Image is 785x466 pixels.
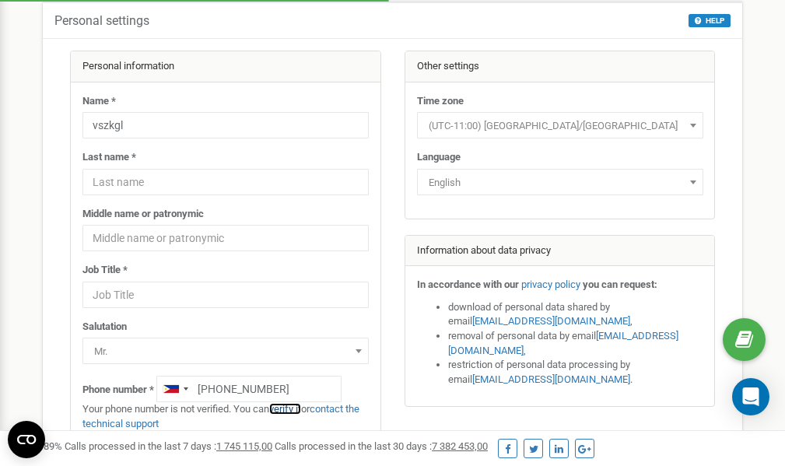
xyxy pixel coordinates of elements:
[521,279,580,290] a: privacy policy
[82,263,128,278] label: Job Title *
[448,358,703,387] li: restriction of personal data processing by email .
[82,169,369,195] input: Last name
[82,150,136,165] label: Last name *
[472,315,630,327] a: [EMAIL_ADDRESS][DOMAIN_NAME]
[82,112,369,138] input: Name
[689,14,731,27] button: HELP
[82,338,369,364] span: Mr.
[54,14,149,28] h5: Personal settings
[275,440,488,452] span: Calls processed in the last 30 days :
[157,377,193,401] div: Telephone country code
[583,279,657,290] strong: you can request:
[82,282,369,308] input: Job Title
[269,403,301,415] a: verify it
[732,378,769,415] div: Open Intercom Messenger
[8,421,45,458] button: Open CMP widget
[422,115,698,137] span: (UTC-11:00) Pacific/Midway
[88,341,363,363] span: Mr.
[417,94,464,109] label: Time zone
[156,376,342,402] input: +1-800-555-55-55
[432,440,488,452] u: 7 382 453,00
[82,207,204,222] label: Middle name or patronymic
[82,403,359,429] a: contact the technical support
[448,330,678,356] a: [EMAIL_ADDRESS][DOMAIN_NAME]
[405,236,715,267] div: Information about data privacy
[417,169,703,195] span: English
[448,300,703,329] li: download of personal data shared by email ,
[422,172,698,194] span: English
[82,402,369,431] p: Your phone number is not verified. You can or
[82,94,116,109] label: Name *
[82,383,154,398] label: Phone number *
[448,329,703,358] li: removal of personal data by email ,
[417,279,519,290] strong: In accordance with our
[65,440,272,452] span: Calls processed in the last 7 days :
[417,112,703,138] span: (UTC-11:00) Pacific/Midway
[71,51,380,82] div: Personal information
[216,440,272,452] u: 1 745 115,00
[417,150,461,165] label: Language
[405,51,715,82] div: Other settings
[472,373,630,385] a: [EMAIL_ADDRESS][DOMAIN_NAME]
[82,320,127,335] label: Salutation
[82,225,369,251] input: Middle name or patronymic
